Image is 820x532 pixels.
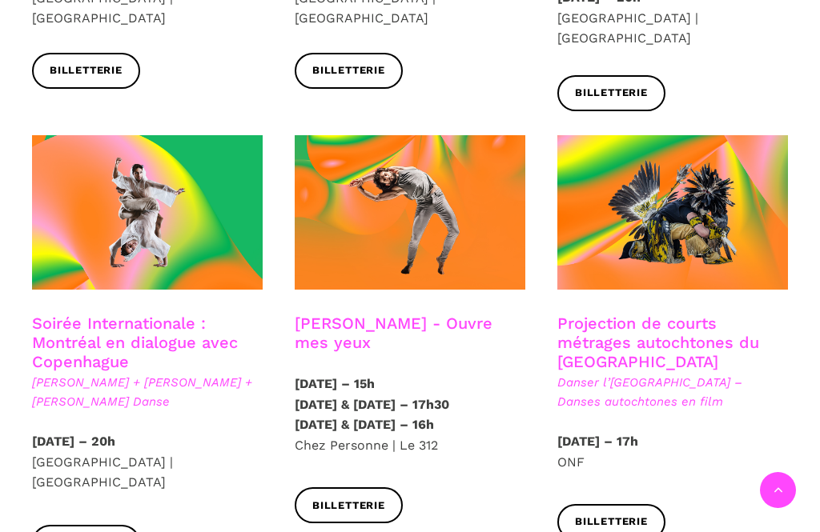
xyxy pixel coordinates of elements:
[295,397,449,433] strong: [DATE] & [DATE] – 17h30 [DATE] & [DATE] – 16h
[32,431,263,493] p: [GEOGRAPHIC_DATA] | [GEOGRAPHIC_DATA]
[32,434,115,449] strong: [DATE] – 20h
[32,53,140,89] a: Billetterie
[575,514,648,530] span: Billetterie
[557,434,638,449] strong: [DATE] – 17h
[575,85,648,102] span: Billetterie
[557,431,788,472] p: ONF
[50,62,123,79] span: Billetterie
[557,314,788,371] h3: Projection de courts métrages autochtones du [GEOGRAPHIC_DATA]
[295,314,525,354] h3: [PERSON_NAME] - Ouvre mes yeux
[32,314,238,371] a: Soirée Internationale : Montréal en dialogue avec Copenhague
[295,374,525,455] p: Chez Personne | Le 312
[312,498,385,514] span: Billetterie
[557,373,788,411] span: Danser l’[GEOGRAPHIC_DATA] – Danses autochtones en film
[295,487,403,523] a: Billetterie
[295,53,403,89] a: Billetterie
[312,62,385,79] span: Billetterie
[295,376,375,391] strong: [DATE] – 15h
[557,75,665,111] a: Billetterie
[32,373,263,411] span: [PERSON_NAME] + [PERSON_NAME] + [PERSON_NAME] Danse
